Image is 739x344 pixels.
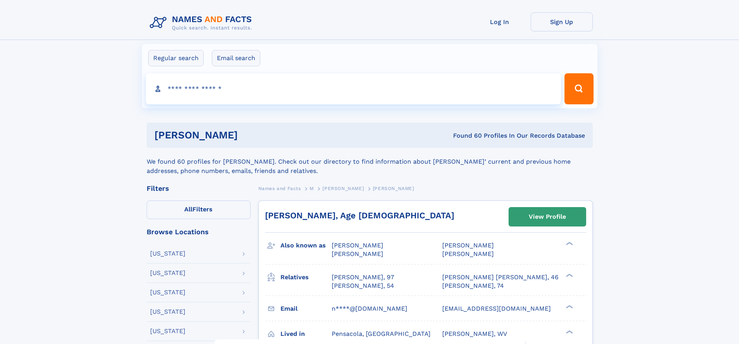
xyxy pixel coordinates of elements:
div: [US_STATE] [150,328,185,334]
label: Email search [212,50,260,66]
a: [PERSON_NAME], 97 [332,273,394,282]
a: [PERSON_NAME], 74 [442,282,504,290]
a: View Profile [509,207,586,226]
button: Search Button [564,73,593,104]
div: ❯ [564,241,573,246]
span: [EMAIL_ADDRESS][DOMAIN_NAME] [442,305,551,312]
span: [PERSON_NAME] [373,186,414,191]
span: [PERSON_NAME] [332,250,383,258]
a: Sign Up [531,12,593,31]
div: ❯ [564,304,573,309]
a: M [310,183,314,193]
label: Regular search [148,50,204,66]
div: ❯ [564,329,573,334]
a: Log In [469,12,531,31]
div: View Profile [529,208,566,226]
div: [US_STATE] [150,289,185,296]
h3: Relatives [280,271,332,284]
label: Filters [147,201,251,219]
div: [US_STATE] [150,309,185,315]
div: Filters [147,185,251,192]
span: [PERSON_NAME], WV [442,330,507,337]
a: [PERSON_NAME], 54 [332,282,394,290]
div: Browse Locations [147,228,251,235]
input: search input [146,73,561,104]
div: ❯ [564,273,573,278]
h3: Also known as [280,239,332,252]
span: [PERSON_NAME] [332,242,383,249]
a: [PERSON_NAME] [322,183,364,193]
span: Pensacola, [GEOGRAPHIC_DATA] [332,330,431,337]
span: [PERSON_NAME] [442,242,494,249]
span: [PERSON_NAME] [322,186,364,191]
div: We found 60 profiles for [PERSON_NAME]. Check out our directory to find information about [PERSON... [147,148,593,176]
a: [PERSON_NAME] [PERSON_NAME], 46 [442,273,559,282]
a: Names and Facts [258,183,301,193]
h1: [PERSON_NAME] [154,130,346,140]
h3: Email [280,302,332,315]
img: Logo Names and Facts [147,12,258,33]
div: [US_STATE] [150,270,185,276]
h3: Lived in [280,327,332,341]
div: [US_STATE] [150,251,185,257]
span: M [310,186,314,191]
a: [PERSON_NAME], Age [DEMOGRAPHIC_DATA] [265,211,454,220]
div: Found 60 Profiles In Our Records Database [345,131,585,140]
span: [PERSON_NAME] [442,250,494,258]
span: All [184,206,192,213]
